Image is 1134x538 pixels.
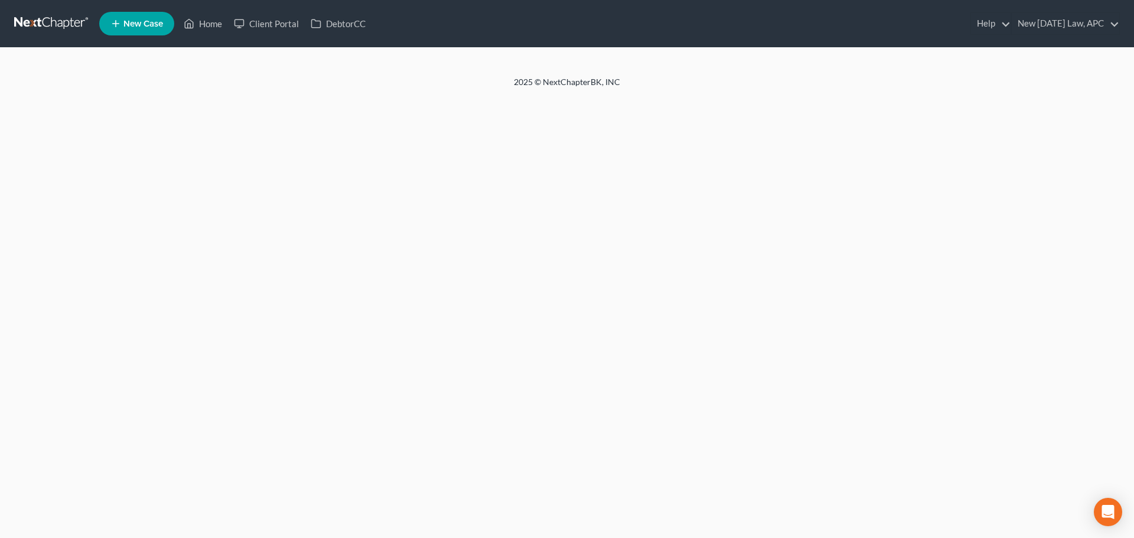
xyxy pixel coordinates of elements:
new-legal-case-button: New Case [99,12,174,35]
a: New [DATE] Law, APC [1012,13,1119,34]
div: Open Intercom Messenger [1094,498,1122,526]
a: Home [178,13,228,34]
a: DebtorCC [305,13,372,34]
div: 2025 © NextChapterBK, INC [230,76,904,97]
a: Client Portal [228,13,305,34]
a: Help [971,13,1011,34]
